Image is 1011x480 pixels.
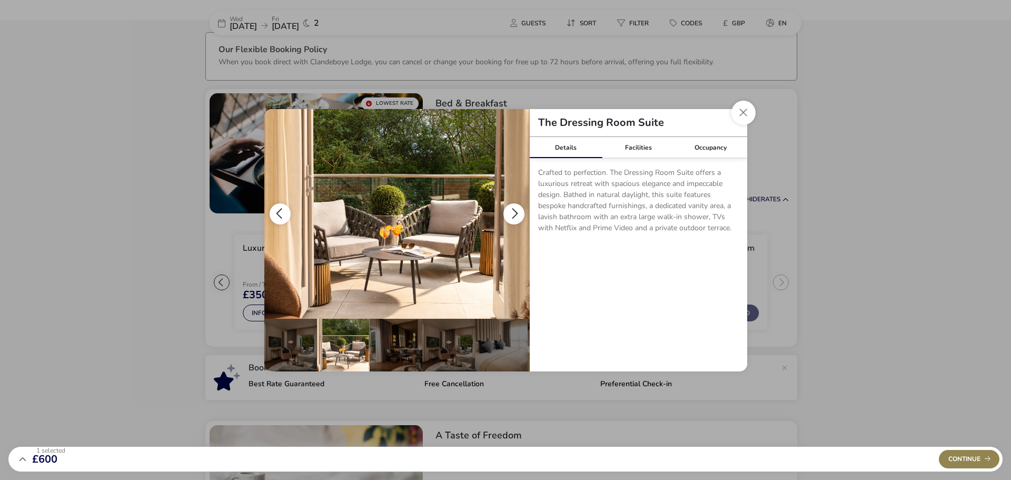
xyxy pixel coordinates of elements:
div: Details [530,137,602,158]
div: details [264,109,747,371]
img: 35bb00c1a48382c8984aecf9acf5d256d060e2c066ba4892d011e45bed0c82b7 [264,109,530,319]
span: Continue [948,456,990,463]
div: Occupancy [675,137,747,158]
h2: The Dressing Room Suite [530,117,672,128]
span: £600 [32,454,65,465]
p: Crafted to perfection. The Dressing Room Suite offers a luxurious retreat with spacious elegance ... [538,167,739,238]
div: Continue [939,450,999,468]
button: Close dialog [731,101,756,125]
span: 1 Selected [36,446,65,455]
div: Facilities [602,137,675,158]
